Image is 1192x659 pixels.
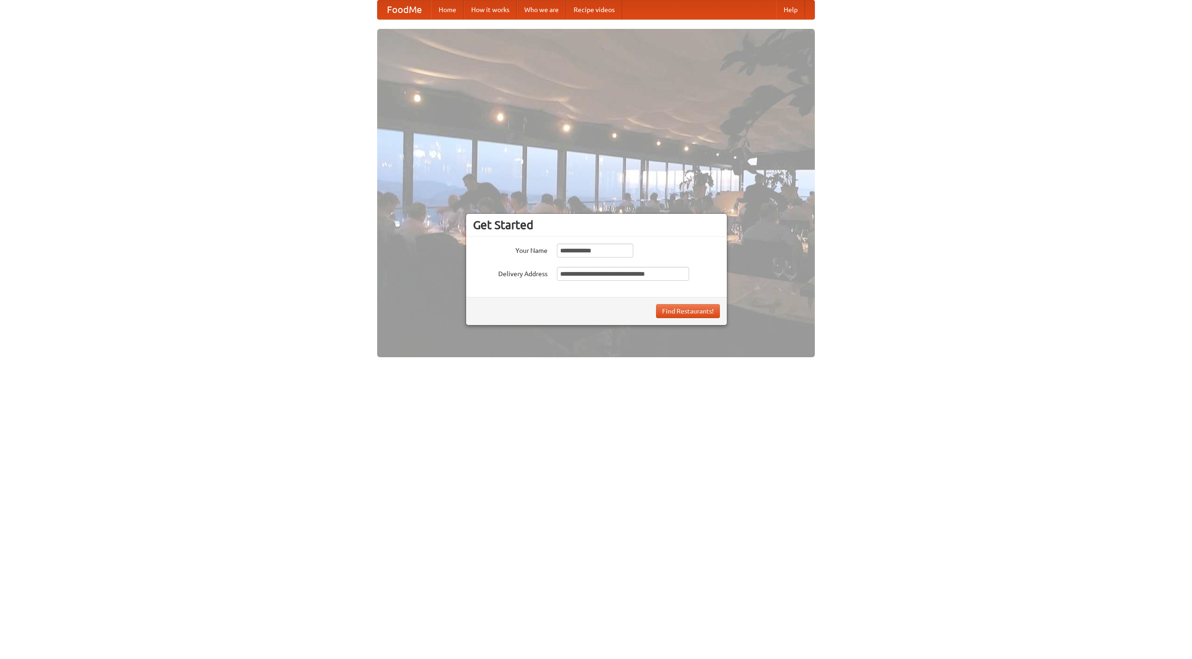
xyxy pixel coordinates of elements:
a: Who we are [517,0,566,19]
a: How it works [464,0,517,19]
label: Delivery Address [473,267,548,279]
a: Home [431,0,464,19]
a: Help [776,0,805,19]
button: Find Restaurants! [656,304,720,318]
label: Your Name [473,244,548,255]
a: Recipe videos [566,0,622,19]
h3: Get Started [473,218,720,232]
a: FoodMe [378,0,431,19]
